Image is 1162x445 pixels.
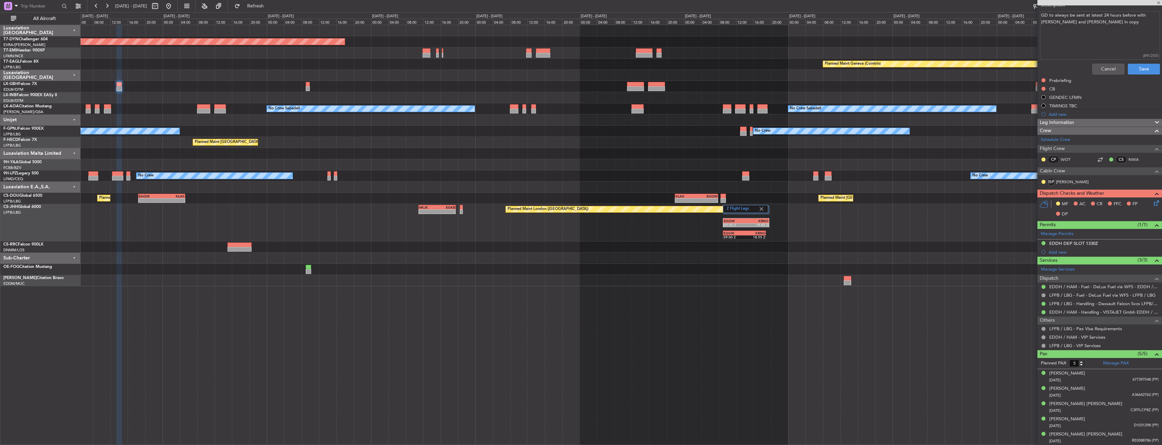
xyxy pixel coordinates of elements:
img: gray-close.svg [758,206,765,212]
div: [PERSON_NAME] [PERSON_NAME] [1049,401,1122,407]
span: Flight Crew [1040,145,1065,153]
span: D1031298 (PP) [1134,423,1159,428]
span: T7-EMI [3,48,17,52]
div: 16:00 [858,19,875,25]
div: 18:55 Z [744,235,765,239]
div: 00:00 [371,19,388,25]
div: EGGW [139,194,162,198]
a: LFPB / LBG - Fuel - DeLux Fuel via WFS - LFPB / LBG [1049,292,1156,298]
div: ISP [1048,178,1054,186]
div: GENDEC LFMN [1049,94,1081,100]
div: - [696,198,717,203]
div: 04:00 [701,19,718,25]
a: LFPB/LBG [3,210,21,215]
span: LX-GBH [3,82,18,86]
div: 16:00 [649,19,666,25]
div: 00:00 [475,19,493,25]
span: MF [1062,201,1068,208]
span: RE0088786 (PP) [1132,438,1159,444]
div: [DATE] - [DATE] [82,14,108,19]
div: KLAX [675,194,696,198]
div: 20:00 [980,19,997,25]
div: [DATE] - [DATE] [164,14,190,19]
span: LX-AOA [3,104,19,108]
div: EDDH DEP SLOT 1330Z [1049,240,1098,246]
a: T7-EAGLFalcon 8X [3,60,39,64]
div: [PERSON_NAME] [1049,370,1085,377]
a: LX-GBHFalcon 7X [3,82,37,86]
a: LFPB / LBG - Handling - Dassault Falcon Svcs LFPB/LBG [1049,301,1159,306]
div: CS [1116,156,1127,163]
a: Manage Services [1041,266,1075,273]
div: 08:00 [1032,19,1049,25]
span: T7-DYN [3,37,19,41]
span: 9H-LPZ [3,171,17,175]
div: KRNO [744,231,765,235]
a: T7-DYNChallenger 604 [3,37,48,41]
div: [DATE] - [DATE] [372,14,398,19]
div: 00:00 [892,19,910,25]
div: 12:00 [423,19,440,25]
div: 00:00 [267,19,284,25]
div: 16:00 [545,19,562,25]
div: EGGW [724,219,746,223]
div: KLAX [162,194,185,198]
div: 04:00 [1014,19,1031,25]
a: LFPB/LBG [3,143,21,148]
span: [DATE] [1049,423,1061,428]
span: C3FFLCP8Z (PP) [1131,407,1159,413]
div: 00:00 [684,19,701,25]
div: CB [1049,86,1055,92]
span: Others [1040,317,1055,324]
span: Services [1040,257,1057,264]
div: 12:00 [945,19,962,25]
div: 12:00 [319,19,336,25]
a: [PERSON_NAME]/QSA [3,109,43,114]
a: Manage Permits [1041,231,1074,237]
div: 08:00 [823,19,840,25]
div: 09:00 Z [724,235,745,239]
span: OE-FOG [3,265,19,269]
div: 08:00 [927,19,945,25]
a: DNMM/LOS [3,248,24,253]
div: 16:00 [962,19,979,25]
div: 08:00 [197,19,215,25]
div: 20:00 [354,19,371,25]
div: TIMINGS TBC [1049,103,1077,109]
span: DP [1062,211,1068,218]
div: 12:00 [110,19,128,25]
span: F-HECD [3,138,18,142]
div: 08:00 [615,19,632,25]
a: 9H-YAAGlobal 5000 [3,160,42,164]
span: CS-JHH [3,205,18,209]
div: No Crew [138,171,154,181]
span: [DATE] [1049,378,1061,383]
div: No Crew [972,171,988,181]
a: LFPB / LBG - Pax Visa Requirements [1049,326,1122,332]
div: 04:00 [493,19,510,25]
div: [DATE] - [DATE] [581,14,607,19]
div: (89/255) [1143,52,1159,59]
a: LX-INBFalcon 900EX EASy II [3,93,57,97]
span: CS-DOU [3,194,19,198]
a: [PERSON_NAME] [1056,179,1089,185]
div: [PERSON_NAME] [1049,385,1085,392]
label: Planned PAX [1041,360,1066,367]
div: 08:00 [719,19,736,25]
span: Dispatch [1040,275,1058,282]
div: - [162,198,185,203]
div: Planned Maint [GEOGRAPHIC_DATA] ([GEOGRAPHIC_DATA]) [99,193,206,203]
span: Cabin Crew [1040,167,1065,175]
div: - [675,198,696,203]
a: FCBB/BZV [3,165,21,170]
a: 9H-LPZLegacy 500 [3,171,39,175]
div: 20:00 [458,19,475,25]
div: - [139,198,162,203]
div: 12:00 [632,19,649,25]
div: 12:00 [215,19,232,25]
a: LFPB/LBG [3,65,21,70]
div: 04:00 [180,19,197,25]
div: [DATE] - [DATE] [894,14,920,19]
div: Planned Maint London ([GEOGRAPHIC_DATA]) [508,204,588,214]
span: FP [1133,201,1138,208]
